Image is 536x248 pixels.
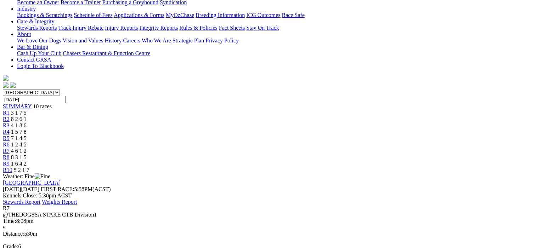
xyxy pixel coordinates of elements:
a: Care & Integrity [17,18,55,24]
a: About [17,31,31,37]
a: Contact GRSA [17,57,51,63]
a: We Love Our Dogs [17,38,61,44]
span: 10 races [33,103,52,109]
span: FIRST RACE: [41,186,74,192]
a: Breeding Information [196,12,245,18]
div: Bar & Dining [17,50,533,57]
a: Rules & Policies [179,25,218,31]
input: Select date [3,96,66,103]
a: Vision and Values [62,38,103,44]
a: Bookings & Scratchings [17,12,72,18]
a: Industry [17,6,36,12]
div: 530m [3,231,533,237]
a: R1 [3,110,10,116]
span: 5 2 1 7 [14,167,29,173]
a: History [105,38,122,44]
a: Stay On Track [246,25,279,31]
img: twitter.svg [10,82,16,88]
span: Weather: Fine [3,173,50,179]
a: Chasers Restaurant & Function Centre [63,50,150,56]
span: 3 1 7 5 [11,110,27,116]
span: 1 5 7 8 [11,129,27,135]
a: R4 [3,129,10,135]
span: [DATE] [3,186,21,192]
span: 8 2 6 1 [11,116,27,122]
a: MyOzChase [166,12,194,18]
a: Careers [123,38,140,44]
span: • [3,224,5,230]
img: logo-grsa-white.png [3,75,9,81]
a: Bar & Dining [17,44,48,50]
a: R8 [3,154,10,160]
span: 1 6 4 2 [11,161,27,167]
a: Race Safe [282,12,304,18]
img: facebook.svg [3,82,9,88]
a: Who We Are [142,38,171,44]
span: R7 [3,205,10,211]
div: Industry [17,12,533,18]
span: 8 3 1 5 [11,154,27,160]
div: 8:08pm [3,218,533,224]
span: 4 1 8 6 [11,122,27,128]
span: 7 1 4 5 [11,135,27,141]
a: Stewards Reports [17,25,57,31]
div: About [17,38,533,44]
a: Privacy Policy [205,38,239,44]
a: [GEOGRAPHIC_DATA] [3,180,61,186]
a: Login To Blackbook [17,63,64,69]
a: ICG Outcomes [246,12,280,18]
a: R2 [3,116,10,122]
a: R9 [3,161,10,167]
a: Cash Up Your Club [17,50,61,56]
a: SUMMARY [3,103,32,109]
img: Fine [35,173,50,180]
a: Strategic Plan [173,38,204,44]
a: R6 [3,142,10,148]
span: 1 2 4 5 [11,142,27,148]
a: Injury Reports [105,25,138,31]
a: R3 [3,122,10,128]
a: Weights Report [42,199,77,205]
a: Applications & Forms [114,12,164,18]
a: Track Injury Rebate [58,25,103,31]
span: 4 6 1 2 [11,148,27,154]
div: @THEDOGSSA STAKE CTB Division1 [3,212,533,218]
div: Care & Integrity [17,25,533,31]
a: Schedule of Fees [74,12,112,18]
a: R7 [3,148,10,154]
a: Stewards Report [3,199,40,205]
span: Time: [3,218,16,224]
a: Integrity Reports [139,25,178,31]
span: 5:58PM(ACST) [41,186,111,192]
div: Kennels Close: 5:30pm ACST [3,192,533,199]
a: Fact Sheets [219,25,245,31]
a: R10 [3,167,12,173]
a: R5 [3,135,10,141]
span: [DATE] [3,186,39,192]
span: Distance: [3,231,24,237]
